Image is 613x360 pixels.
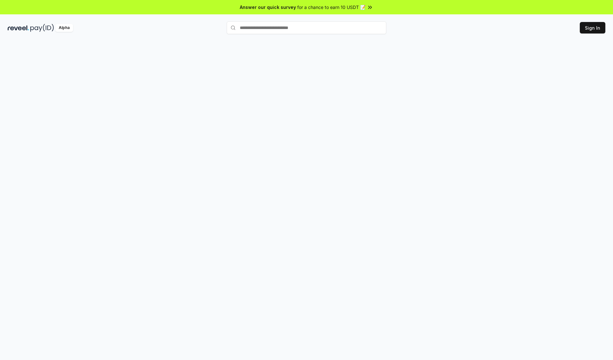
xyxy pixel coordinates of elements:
img: pay_id [30,24,54,32]
button: Sign In [580,22,605,33]
div: Alpha [55,24,73,32]
img: reveel_dark [8,24,29,32]
span: for a chance to earn 10 USDT 📝 [297,4,366,11]
span: Answer our quick survey [240,4,296,11]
